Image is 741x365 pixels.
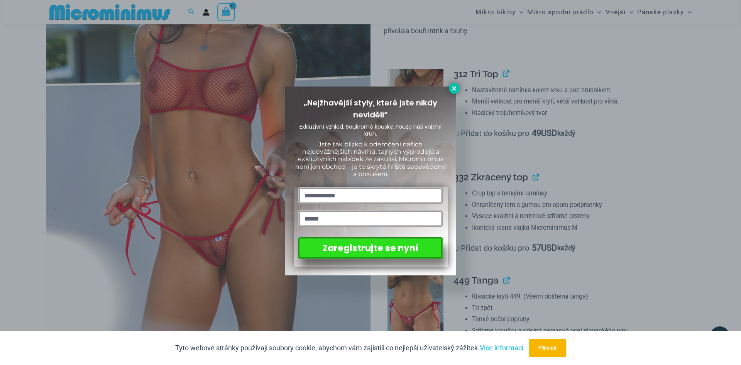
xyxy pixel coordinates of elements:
[304,97,437,120] font: „Nejžhavější styly, které jste nikdy neviděli“
[323,242,418,254] font: Zaregistrujte se nyní
[529,339,566,357] button: Přijmout
[298,237,443,259] button: Zaregistrujte se nyní
[449,83,460,94] button: Blízko
[175,344,480,352] font: Tyto webové stránky používají soubory cookie, abychom vám zajistili co nejlepší uživatelský zážitek.
[538,345,557,351] font: Přijmout
[480,344,523,352] a: Více informací
[299,123,442,138] font: Exkluzivní vzhled. Soukromé kousky. Pouze náš vnitřní kruh.
[295,141,446,178] font: Jste tak blízko k odemčení našich nejodvážnějších návrhů, tajných výprodejů a exkluzivních nabíde...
